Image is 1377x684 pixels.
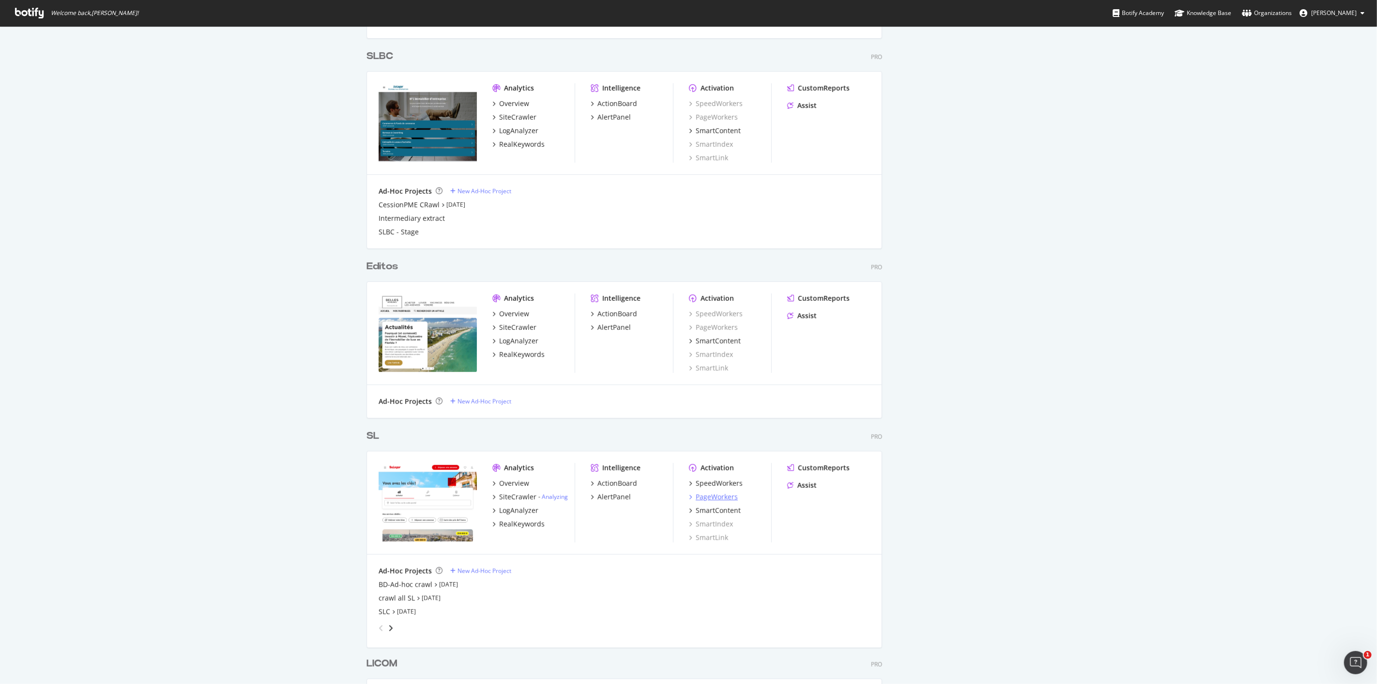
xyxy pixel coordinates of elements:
[591,309,637,319] a: ActionBoard
[591,479,637,488] a: ActionBoard
[871,263,882,271] div: Pro
[591,323,631,332] a: AlertPanel
[367,260,398,274] div: Editos
[492,336,538,346] a: LogAnalyzer
[696,492,738,502] div: PageWorkers
[367,429,383,443] a: SL
[597,492,631,502] div: AlertPanel
[597,99,637,109] div: ActionBoard
[689,140,733,149] a: SmartIndex
[492,492,568,502] a: SiteCrawler- Analyzing
[689,336,741,346] a: SmartContent
[367,49,393,63] div: SLBC
[492,479,529,488] a: Overview
[591,112,631,122] a: AlertPanel
[696,479,743,488] div: SpeedWorkers
[602,294,641,303] div: Intelligence
[597,112,631,122] div: AlertPanel
[492,350,545,359] a: RealKeywords
[591,99,637,109] a: ActionBoard
[689,363,728,373] a: SmartLink
[379,607,390,617] a: SLC
[499,126,538,136] div: LogAnalyzer
[787,481,817,490] a: Assist
[798,83,850,93] div: CustomReports
[689,323,738,332] a: PageWorkers
[689,153,728,163] a: SmartLink
[597,479,637,488] div: ActionBoard
[379,397,432,406] div: Ad-Hoc Projects
[597,323,631,332] div: AlertPanel
[51,9,138,17] span: Welcome back, [PERSON_NAME] !
[458,567,511,575] div: New Ad-Hoc Project
[1242,8,1292,18] div: Organizations
[1364,651,1372,659] span: 1
[458,397,511,405] div: New Ad-Hoc Project
[499,350,545,359] div: RealKeywords
[379,566,432,576] div: Ad-Hoc Projects
[787,101,817,110] a: Assist
[499,99,529,109] div: Overview
[499,506,538,515] div: LogAnalyzer
[689,99,743,109] a: SpeedWorkers
[450,567,511,575] a: New Ad-Hoc Project
[379,214,445,223] div: Intermediary extract
[450,397,511,405] a: New Ad-Hoc Project
[787,83,850,93] a: CustomReports
[871,660,882,668] div: Pro
[367,260,402,274] a: Editos
[689,479,743,488] a: SpeedWorkers
[504,83,534,93] div: Analytics
[492,519,545,529] a: RealKeywords
[689,309,743,319] a: SpeedWorkers
[689,112,738,122] a: PageWorkers
[696,126,741,136] div: SmartContent
[375,621,387,636] div: angle-left
[367,657,401,671] a: LICOM
[499,336,538,346] div: LogAnalyzer
[367,49,397,63] a: SLBC
[689,506,741,515] a: SmartContent
[797,311,817,321] div: Assist
[787,294,850,303] a: CustomReports
[689,350,733,359] a: SmartIndex
[450,187,511,195] a: New Ad-Hoc Project
[871,53,882,61] div: Pro
[602,83,641,93] div: Intelligence
[379,580,432,590] a: BD-Ad-hoc crawl
[379,227,419,237] div: SLBC - Stage
[492,309,529,319] a: Overview
[689,533,728,543] a: SmartLink
[397,607,416,616] a: [DATE]
[871,433,882,441] div: Pro
[787,463,850,473] a: CustomReports
[499,479,529,488] div: Overview
[499,492,536,502] div: SiteCrawler
[1175,8,1231,18] div: Knowledge Base
[446,201,465,209] a: [DATE]
[379,463,477,542] img: seloger.com
[1113,8,1164,18] div: Botify Academy
[689,519,733,529] div: SmartIndex
[1292,5,1372,21] button: [PERSON_NAME]
[387,623,394,633] div: angle-right
[379,593,415,603] a: crawl all SL
[499,519,545,529] div: RealKeywords
[797,481,817,490] div: Assist
[379,83,477,162] img: bureaux-commerces.seloger.com
[492,126,538,136] a: LogAnalyzer
[379,294,477,372] img: Edito.com
[379,200,440,210] a: CessionPME CRawl
[492,112,536,122] a: SiteCrawler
